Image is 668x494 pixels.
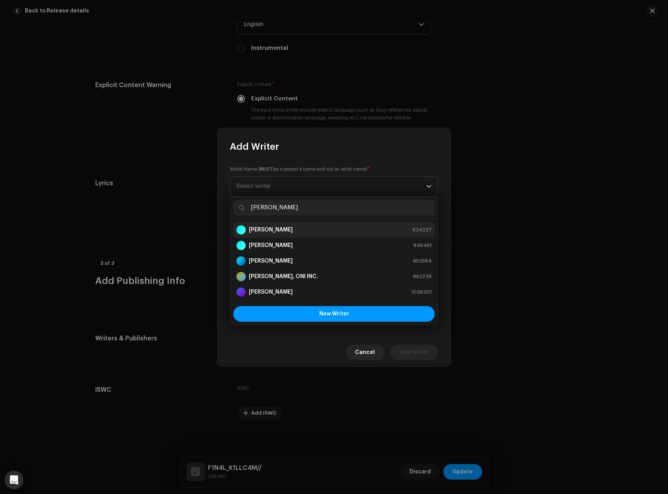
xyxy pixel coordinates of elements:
[230,219,438,319] ul: Option List
[233,300,435,315] li: Tyler Wasielewski Tavarez
[411,288,432,296] span: 1036201
[233,253,435,269] li: Tyler Wasielewski Tavarez
[230,165,367,173] small: Writer Name ( be a person's name and not an artist name)
[355,345,375,360] span: Cancel
[346,345,384,360] button: Cancel
[413,273,432,280] span: 862739
[400,345,429,360] span: Add Writer
[233,284,435,300] li: Nevos Tyler
[236,177,426,196] span: Select writer
[413,257,432,265] span: 852684
[230,140,279,153] span: Add Writer
[413,226,432,234] span: 624227
[233,222,435,238] li: Tyler Wasielewski-Tavarez
[249,273,318,280] strong: [PERSON_NAME], ONI INC.
[233,238,435,253] li: Tyler Wasielewski-Tavarez
[5,471,23,489] div: Open Intercom Messenger
[249,226,293,234] strong: [PERSON_NAME]
[390,345,438,360] button: Add Writer
[249,257,293,265] strong: [PERSON_NAME]
[233,269,435,284] li: Tyler D. Wasielewski-Tavarez, ONI INC.
[260,167,273,172] strong: MUST
[233,306,435,322] button: New Writer
[426,177,432,196] div: dropdown trigger
[249,242,293,249] strong: [PERSON_NAME]
[413,242,432,249] span: 846461
[319,311,349,317] span: New Writer
[236,183,271,189] span: Select writer
[249,288,293,296] strong: [PERSON_NAME]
